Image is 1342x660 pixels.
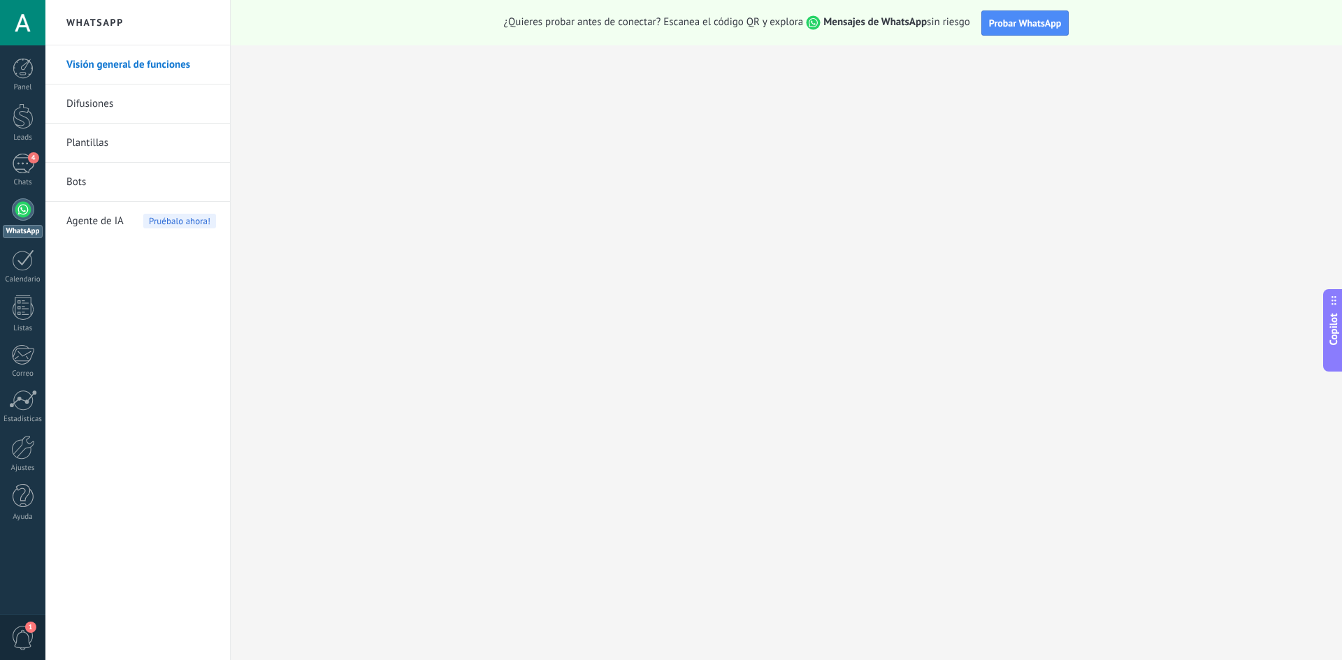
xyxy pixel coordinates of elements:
div: Leads [3,133,43,142]
li: Bots [45,163,230,202]
div: Ayuda [3,513,43,522]
div: Calendario [3,275,43,284]
li: Visión general de funciones [45,45,230,85]
div: Correo [3,369,43,379]
a: Bots [66,163,216,202]
div: Listas [3,324,43,333]
div: Panel [3,83,43,92]
a: Visión general de funciones [66,45,216,85]
li: Plantillas [45,124,230,163]
li: Difusiones [45,85,230,124]
a: Plantillas [66,124,216,163]
a: Agente de IAPruébalo ahora! [66,202,216,241]
div: Chats [3,178,43,187]
button: Probar WhatsApp [981,10,1069,36]
strong: Mensajes de WhatsApp [823,15,927,29]
span: Pruébalo ahora! [143,214,216,228]
div: Estadísticas [3,415,43,424]
span: Probar WhatsApp [989,17,1062,29]
div: Ajustes [3,464,43,473]
div: WhatsApp [3,225,43,238]
li: Agente de IA [45,202,230,240]
span: 4 [28,152,39,163]
span: Agente de IA [66,202,124,241]
span: 1 [25,622,36,633]
span: ¿Quieres probar antes de conectar? Escanea el código QR y explora sin riesgo [504,15,970,30]
span: Copilot [1327,313,1341,345]
a: Difusiones [66,85,216,124]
